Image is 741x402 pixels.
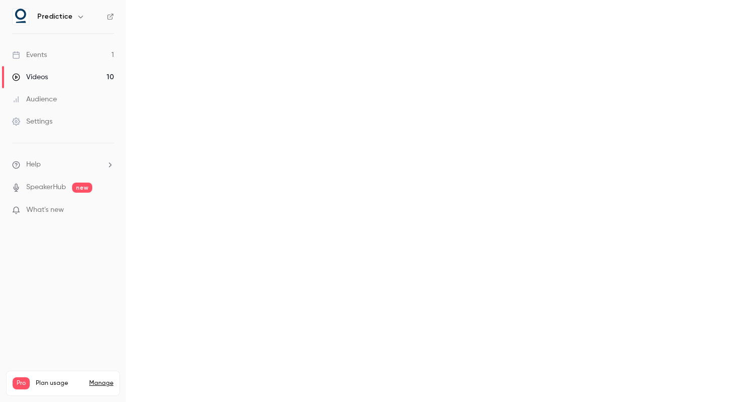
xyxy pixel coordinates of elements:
span: new [72,183,92,193]
div: Videos [12,72,48,82]
h6: Predictice [37,12,73,22]
div: Audience [12,94,57,104]
img: Predictice [13,9,29,25]
span: Pro [13,377,30,389]
a: Manage [89,379,113,387]
iframe: Noticeable Trigger [102,206,114,215]
span: What's new [26,205,64,215]
div: Settings [12,117,52,127]
li: help-dropdown-opener [12,159,114,170]
span: Plan usage [36,379,83,387]
a: SpeakerHub [26,182,66,193]
span: Help [26,159,41,170]
div: Events [12,50,47,60]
